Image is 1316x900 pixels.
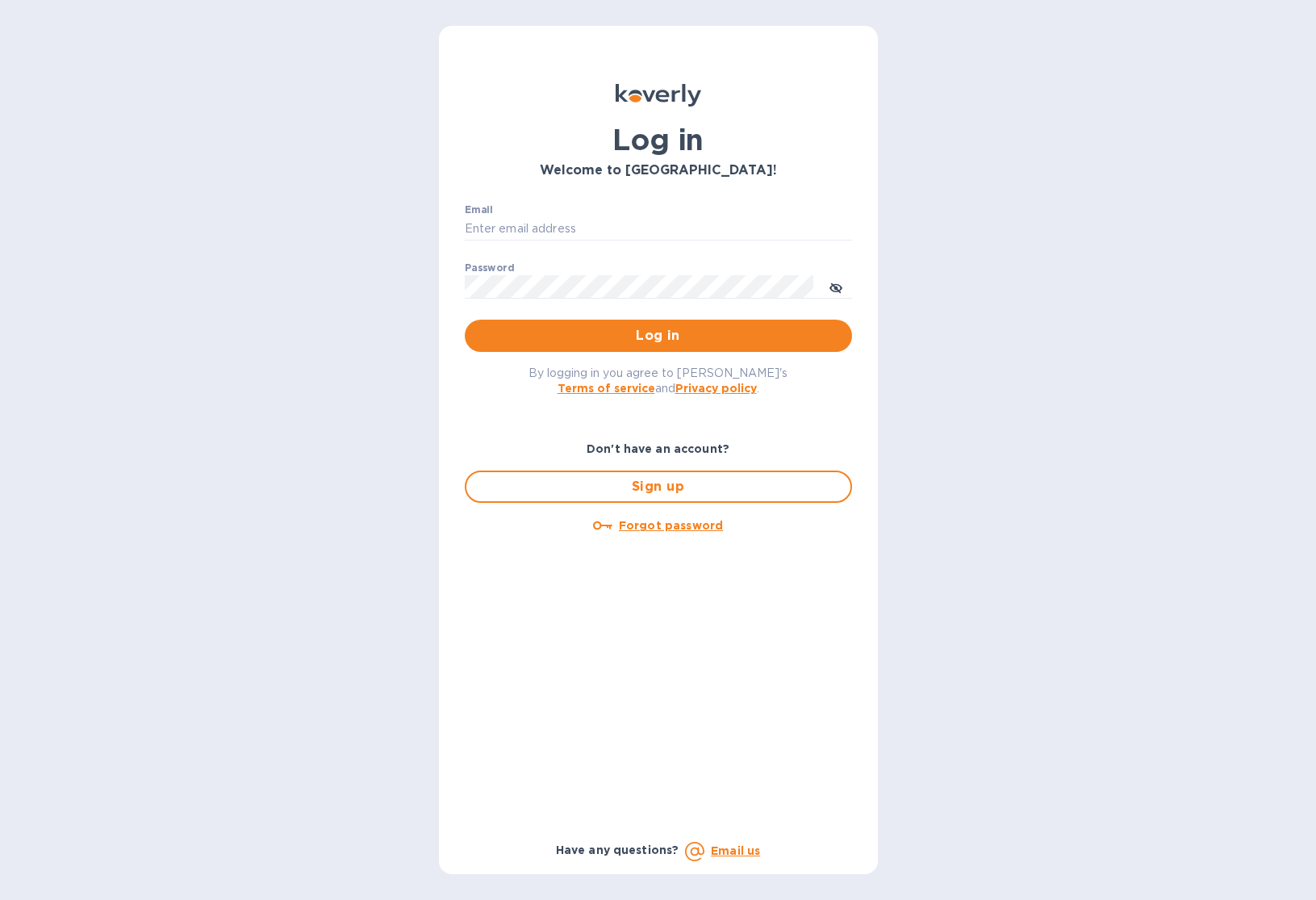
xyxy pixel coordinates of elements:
[478,326,839,345] span: Log in
[465,205,493,215] label: Email
[820,270,852,303] button: toggle password visibility
[558,382,655,395] a: Terms of service
[528,366,788,395] span: By logging in you agree to [PERSON_NAME]'s and .
[711,844,760,857] a: Email us
[465,320,852,352] button: Log in
[587,442,729,455] b: Don't have an account?
[616,84,701,107] img: Koverly
[465,217,852,241] input: Enter email address
[465,471,852,503] button: Sign up
[675,382,757,395] a: Privacy policy
[465,163,852,178] h3: Welcome to [GEOGRAPHIC_DATA]!
[556,843,679,856] b: Have any questions?
[465,123,852,157] h1: Log in
[479,477,838,496] span: Sign up
[619,519,723,532] u: Forgot password
[465,263,514,273] label: Password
